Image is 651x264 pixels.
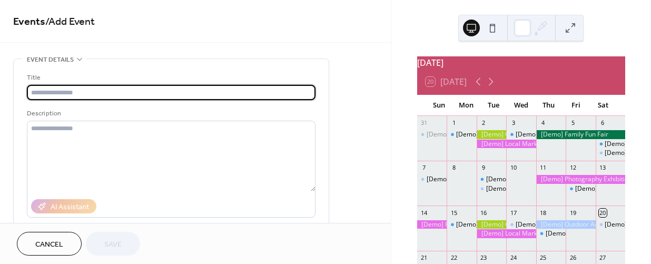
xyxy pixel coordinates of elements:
[566,184,595,193] div: [Demo] Morning Yoga Bliss
[450,209,458,217] div: 15
[420,164,428,172] div: 7
[480,254,488,262] div: 23
[596,149,625,158] div: [Demo] Open Mic Night
[453,95,480,116] div: Mon
[417,56,625,69] div: [DATE]
[420,209,428,217] div: 14
[420,119,428,127] div: 31
[27,108,313,119] div: Description
[596,140,625,149] div: [Demo] Morning Yoga Bliss
[420,254,428,262] div: 21
[417,175,447,184] div: [Demo] Book Club Gathering
[539,254,547,262] div: 25
[450,164,458,172] div: 8
[480,164,488,172] div: 9
[450,254,458,262] div: 22
[539,119,547,127] div: 4
[539,164,547,172] div: 11
[569,209,577,217] div: 19
[569,254,577,262] div: 26
[486,175,566,184] div: [Demo] Morning Yoga Bliss
[480,119,488,127] div: 2
[45,12,95,32] span: / Add Event
[509,164,517,172] div: 10
[596,220,625,229] div: [Demo] Open Mic Night
[427,130,507,139] div: [Demo] Morning Yoga Bliss
[509,119,517,127] div: 3
[426,95,453,116] div: Sun
[447,130,476,139] div: [Demo] Fitness Bootcamp
[599,119,607,127] div: 6
[27,54,74,65] span: Event details
[427,175,511,184] div: [Demo] Book Club Gathering
[456,220,536,229] div: [Demo] Morning Yoga Bliss
[506,130,536,139] div: [Demo] Morning Yoga Bliss
[417,130,447,139] div: [Demo] Morning Yoga Bliss
[507,95,535,116] div: Wed
[599,254,607,262] div: 27
[417,220,447,229] div: [Demo] Photography Exhibition
[599,164,607,172] div: 13
[516,130,596,139] div: [Demo] Morning Yoga Bliss
[477,175,506,184] div: [Demo] Morning Yoga Bliss
[480,95,507,116] div: Tue
[569,119,577,127] div: 5
[17,232,82,256] button: Cancel
[477,220,506,229] div: [Demo] Gardening Workshop
[536,229,566,238] div: [Demo] Morning Yoga Bliss
[509,209,517,217] div: 17
[477,130,506,139] div: [Demo] Gardening Workshop
[486,184,565,193] div: [Demo] Seniors' Social Tea
[509,254,517,262] div: 24
[35,239,63,250] span: Cancel
[447,220,476,229] div: [Demo] Morning Yoga Bliss
[477,229,536,238] div: [Demo] Local Market
[589,95,617,116] div: Sat
[477,140,536,149] div: [Demo] Local Market
[562,95,589,116] div: Fri
[599,209,607,217] div: 20
[450,119,458,127] div: 1
[506,220,536,229] div: [Demo] Culinary Cooking Class
[539,209,547,217] div: 18
[480,209,488,217] div: 16
[536,175,625,184] div: [Demo] Photography Exhibition
[536,220,596,229] div: [Demo] Outdoor Adventure Day
[27,72,313,83] div: Title
[13,12,45,32] a: Events
[516,220,606,229] div: [Demo] Culinary Cooking Class
[569,164,577,172] div: 12
[536,130,625,139] div: [Demo] Family Fun Fair
[535,95,562,116] div: Thu
[477,184,506,193] div: [Demo] Seniors' Social Tea
[546,229,626,238] div: [Demo] Morning Yoga Bliss
[456,130,532,139] div: [Demo] Fitness Bootcamp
